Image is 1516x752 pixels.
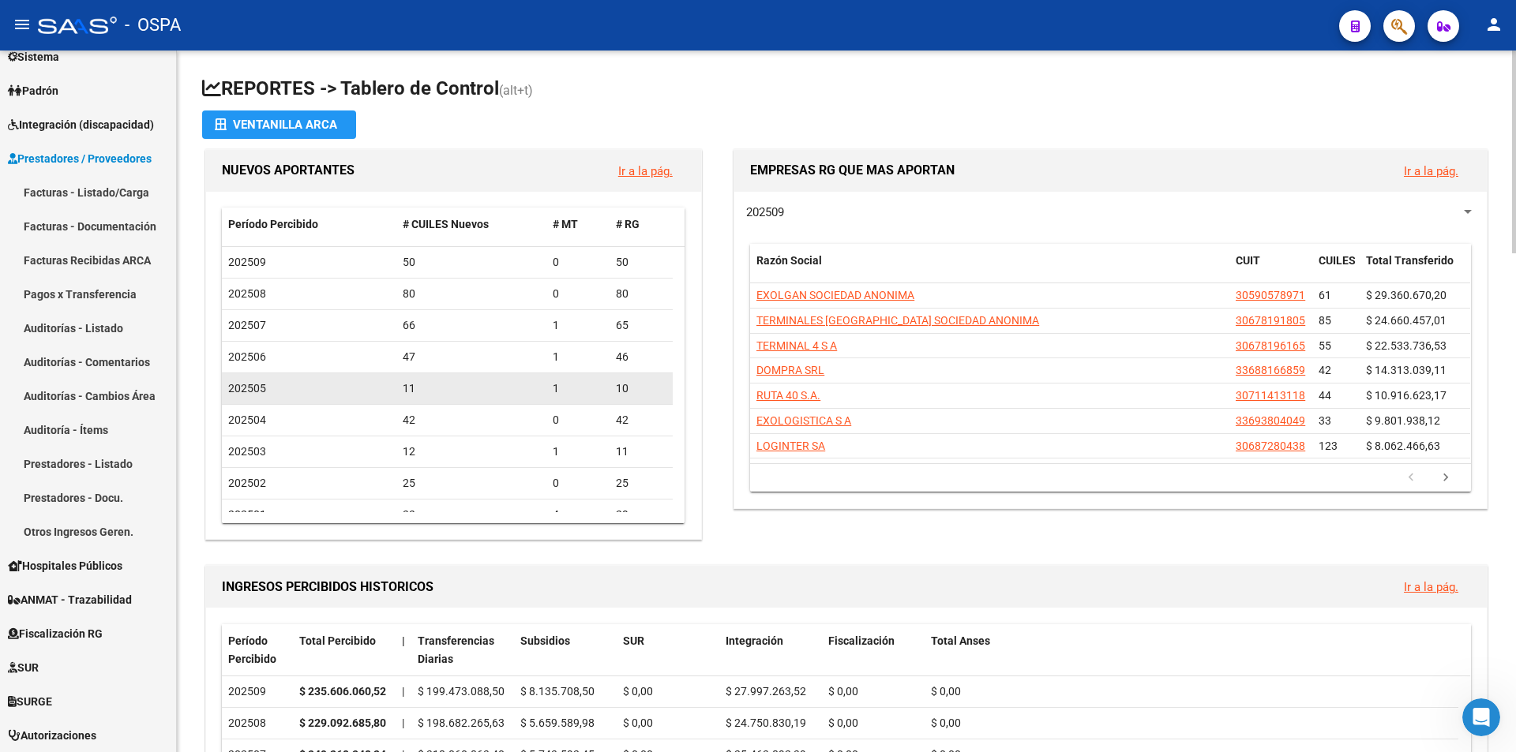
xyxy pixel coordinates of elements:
[514,624,617,676] datatable-header-cell: Subsidios
[750,163,955,178] span: EMPRESAS RG QUE MAS APORTAN
[1236,440,1305,452] span: 30687280438
[293,624,396,676] datatable-header-cell: Total Percibido
[1319,314,1331,327] span: 85
[1391,572,1471,601] button: Ir a la pág.
[1484,15,1503,34] mat-icon: person
[403,285,541,303] div: 80
[1319,389,1331,402] span: 44
[623,634,644,647] span: SUR
[8,625,103,642] span: Fiscalización RG
[222,208,396,241] datatable-header-cell: Período Percibido
[520,685,595,698] span: $ 8.135.708,50
[1236,339,1305,352] span: 30678196165
[616,380,666,398] div: 10
[299,716,386,729] strong: $ 229.092.685,80
[746,205,784,219] span: 202509
[756,364,824,376] span: DOMPRA SRL
[553,348,603,366] div: 1
[228,477,266,489] span: 202502
[202,76,1491,103] h1: REPORTES -> Tablero de Control
[403,411,541,429] div: 42
[228,287,266,300] span: 202508
[411,624,514,676] datatable-header-cell: Transferencias Diarias
[403,348,541,366] div: 47
[756,289,914,301] span: EXOLGAN SOCIEDAD ANONIMA
[8,557,122,574] span: Hospitales Públicos
[1236,254,1260,267] span: CUIT
[1366,414,1440,427] span: $ 9.801.938,12
[925,624,1458,676] datatable-header-cell: Total Anses
[616,443,666,461] div: 11
[8,48,59,65] span: Sistema
[202,110,356,139] button: Ventanilla ARCA
[8,82,58,99] span: Padrón
[403,253,541,271] div: 50
[8,591,132,608] span: ANMAT - Trazabilidad
[1404,164,1458,178] a: Ir a la pág.
[1404,580,1458,594] a: Ir a la pág.
[1236,414,1305,427] span: 33693804049
[616,411,666,429] div: 42
[931,634,990,647] span: Total Anses
[606,156,685,185] button: Ir a la pág.
[418,716,505,729] span: $ 198.682.265,63
[546,208,610,241] datatable-header-cell: # MT
[1431,470,1461,487] a: go to next page
[8,116,154,133] span: Integración (discapacidad)
[750,244,1229,296] datatable-header-cell: Razón Social
[396,208,547,241] datatable-header-cell: # CUILES Nuevos
[553,316,603,335] div: 1
[403,443,541,461] div: 12
[756,254,822,267] span: Razón Social
[125,8,181,43] span: - OSPA
[726,716,806,729] span: $ 24.750.830,19
[228,714,287,732] div: 202508
[299,634,376,647] span: Total Percibido
[299,685,386,698] strong: $ 235.606.060,52
[1319,414,1331,427] span: 33
[616,285,666,303] div: 80
[499,83,533,98] span: (alt+t)
[1366,339,1447,352] span: $ 22.533.736,53
[215,110,343,139] div: Ventanilla ARCA
[756,389,820,402] span: RUTA 40 S.A.
[402,685,404,698] span: |
[822,624,925,676] datatable-header-cell: Fiscalización
[931,716,961,729] span: $ 0,00
[616,506,666,524] div: 29
[616,348,666,366] div: 46
[228,256,266,268] span: 202509
[623,716,653,729] span: $ 0,00
[228,413,266,426] span: 202504
[616,316,666,335] div: 65
[228,508,266,521] span: 202501
[1360,244,1470,296] datatable-header-cell: Total Transferido
[756,314,1039,327] span: TERMINALES [GEOGRAPHIC_DATA] SOCIEDAD ANONIMA
[403,218,489,230] span: # CUILES Nuevos
[1319,289,1331,301] span: 61
[1396,470,1426,487] a: go to previous page
[1366,314,1447,327] span: $ 24.660.457,01
[756,440,825,452] span: LOGINTER SA
[8,659,39,676] span: SUR
[222,579,433,594] span: INGRESOS PERCIBIDOS HISTORICOS
[553,380,603,398] div: 1
[1319,364,1331,376] span: 42
[1366,389,1447,402] span: $ 10.916.623,17
[618,164,673,178] a: Ir a la pág.
[553,411,603,429] div: 0
[726,685,806,698] span: $ 27.997.263,52
[1236,289,1305,301] span: 30590578971
[610,208,673,241] datatable-header-cell: # RG
[616,253,666,271] div: 50
[1229,244,1312,296] datatable-header-cell: CUIT
[222,163,355,178] span: NUEVOS APORTANTES
[520,716,595,729] span: $ 5.659.589,98
[1236,364,1305,376] span: 33688166859
[828,716,858,729] span: $ 0,00
[1319,254,1356,267] span: CUILES
[553,218,578,230] span: # MT
[418,685,505,698] span: $ 199.473.088,50
[1236,314,1305,327] span: 30678191805
[756,414,851,427] span: EXOLOGISTICA S A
